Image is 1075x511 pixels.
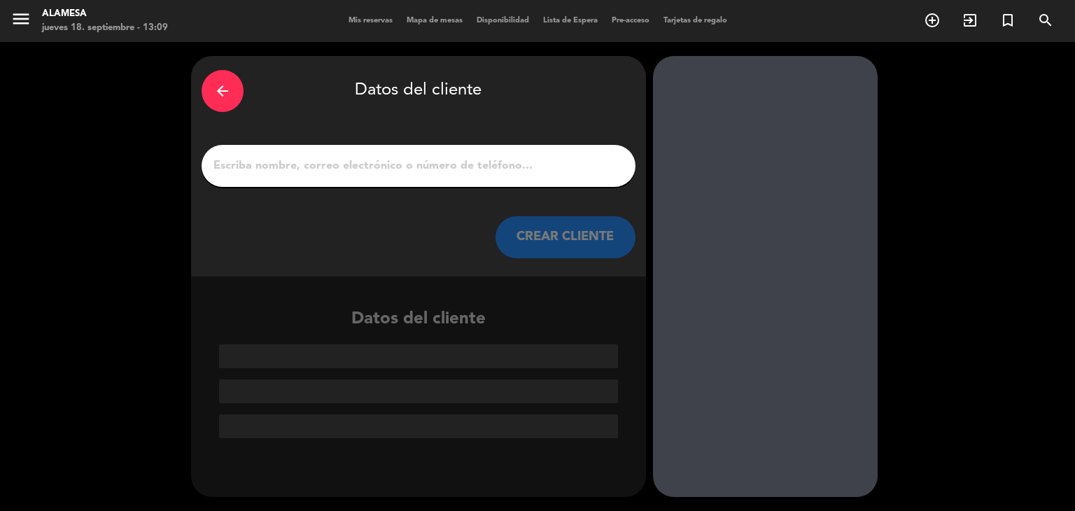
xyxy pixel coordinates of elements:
input: Escriba nombre, correo electrónico o número de teléfono... [212,156,625,176]
span: Mapa de mesas [400,17,470,24]
i: arrow_back [214,83,231,99]
i: menu [10,8,31,29]
button: CREAR CLIENTE [496,216,635,258]
div: Alamesa [42,7,168,21]
div: jueves 18. septiembre - 13:09 [42,21,168,35]
i: turned_in_not [999,12,1016,29]
span: Pre-acceso [605,17,656,24]
i: search [1037,12,1054,29]
span: Disponibilidad [470,17,536,24]
span: Mis reservas [342,17,400,24]
i: add_circle_outline [924,12,941,29]
i: exit_to_app [962,12,978,29]
span: Lista de Espera [536,17,605,24]
div: Datos del cliente [202,66,635,115]
button: menu [10,8,31,34]
div: Datos del cliente [191,306,646,438]
span: Tarjetas de regalo [656,17,734,24]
